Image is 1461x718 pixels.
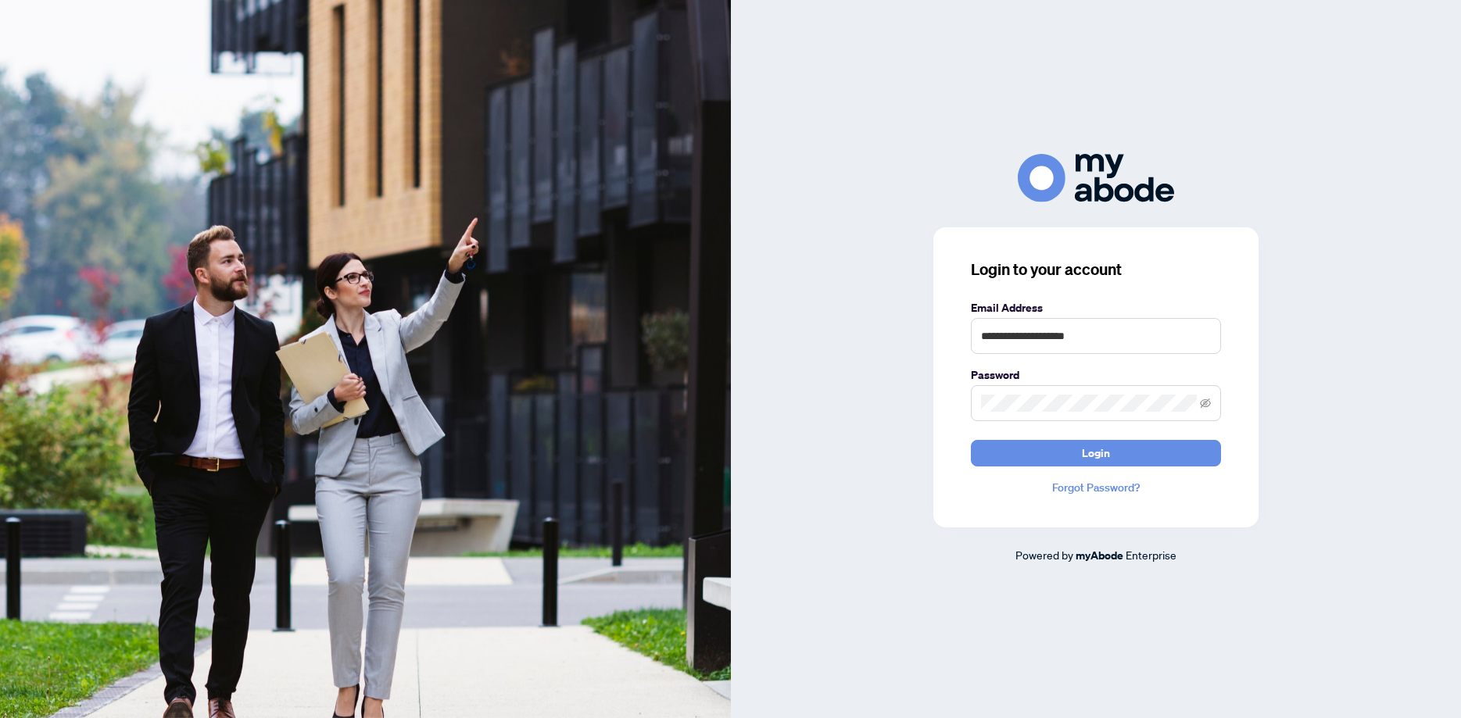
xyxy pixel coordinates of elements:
label: Password [971,366,1221,384]
span: Login [1082,441,1110,466]
span: Powered by [1015,548,1073,562]
img: ma-logo [1018,154,1174,202]
label: Email Address [971,299,1221,316]
span: Enterprise [1126,548,1176,562]
a: Forgot Password? [971,479,1221,496]
a: myAbode [1076,547,1123,564]
h3: Login to your account [971,259,1221,280]
button: Login [971,440,1221,466]
span: eye-invisible [1200,398,1211,409]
